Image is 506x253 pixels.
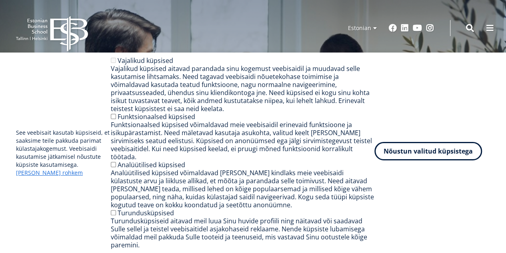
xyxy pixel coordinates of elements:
div: Analüütilised küpsised võimaldavad [PERSON_NAME] kindlaks meie veebisaidi külastuste arvu ja liik... [111,169,374,209]
label: Turundusküpsised [118,208,174,217]
div: Turundusküpsiseid aitavad meil luua Sinu huvide profiili ning näitavad või saadavad Sulle sellel ... [111,217,374,249]
a: [PERSON_NAME] rohkem [16,169,83,177]
a: Linkedin [401,24,409,32]
label: Vajalikud küpsised [118,56,173,65]
a: Youtube [413,24,422,32]
p: See veebisait kasutab küpsiseid, et saaksime teile pakkuda parimat külastajakogemust. Veebisaidi ... [16,129,111,177]
a: Facebook [389,24,397,32]
a: Instagram [426,24,434,32]
button: Nõustun valitud küpsistega [374,142,482,160]
label: Funktsionaalsed küpsised [118,112,195,121]
div: Vajalikud küpsised aitavad parandada sinu kogemust veebisaidil ja muudavad selle kasutamise lihts... [111,65,374,113]
label: Analüütilised küpsised [118,160,185,169]
div: Funktsionaalsed küpsised võimaldavad meie veebisaidil erinevaid funktsioone ja isikupärastamist. ... [111,121,374,161]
